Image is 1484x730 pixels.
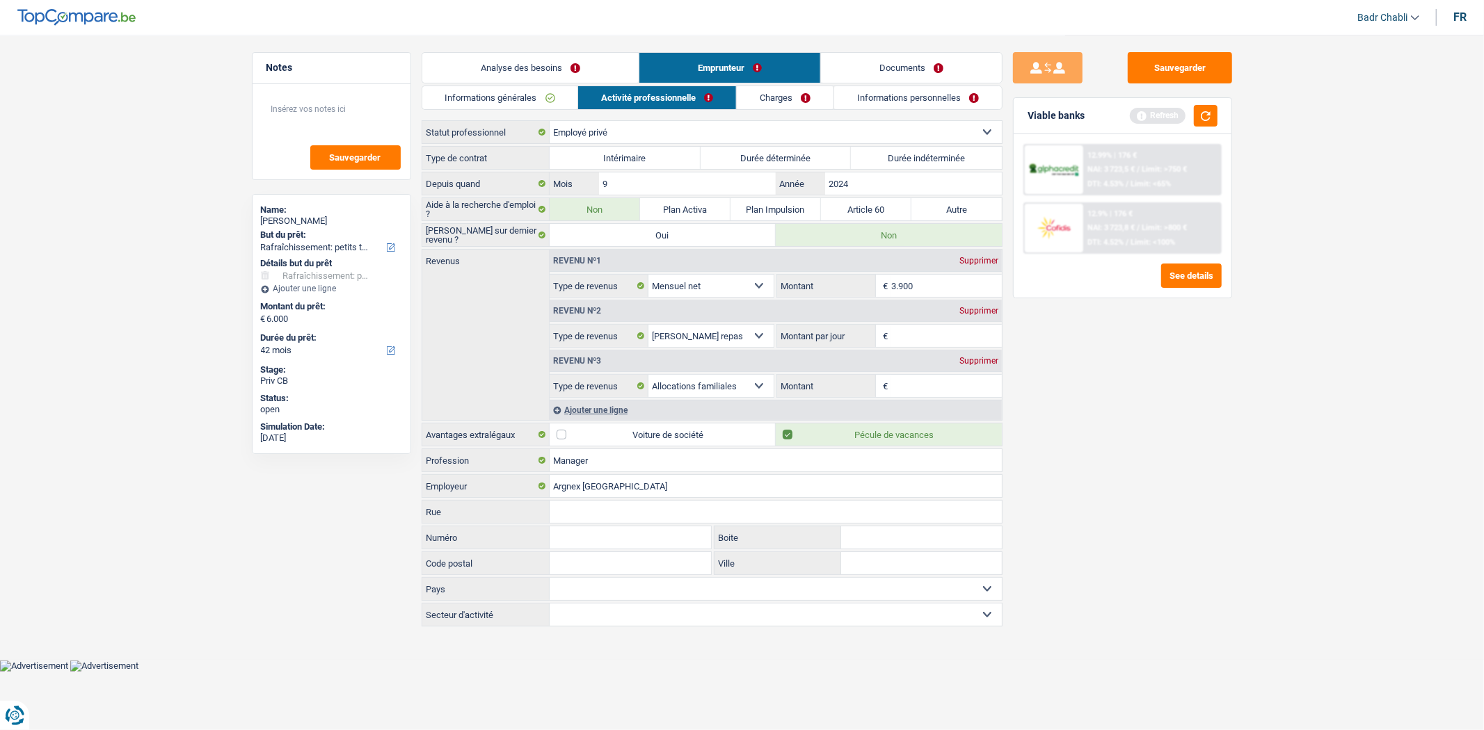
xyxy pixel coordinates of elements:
[261,301,399,312] label: Montant du prêt:
[330,153,381,162] span: Sauvegarder
[422,250,549,266] label: Revenus
[422,147,550,169] label: Type de contrat
[261,332,399,343] label: Durée du prêt:
[1087,151,1137,160] div: 12.99% | 176 €
[1087,209,1133,218] div: 12.9% | 176 €
[550,224,776,246] label: Oui
[1131,179,1171,188] span: Limit: <65%
[1028,110,1085,122] div: Viable banks
[550,307,605,315] div: Revenu nº2
[731,198,821,220] label: Plan Impulsion
[851,147,1002,169] label: Durée indéterminée
[261,314,266,325] span: €
[715,552,841,574] label: Ville
[550,275,648,297] label: Type de revenus
[310,145,401,170] button: Sauvegarder
[70,660,138,672] img: Advertisement
[578,86,736,109] a: Activité professionnelle
[825,172,1001,195] input: AAAA
[876,275,891,297] span: €
[1087,223,1135,232] span: NAI: 3 723,8 €
[422,552,550,574] label: Code postal
[422,423,550,446] label: Avantages extralégaux
[876,325,891,347] span: €
[422,198,550,220] label: Aide à la recherche d'emploi ?
[1126,179,1128,188] span: /
[261,204,402,216] div: Name:
[777,375,876,397] label: Montant
[1137,165,1140,174] span: /
[261,229,399,241] label: But du prêt:
[1346,6,1419,29] a: Badr Chabli
[777,325,876,347] label: Montant par jour
[956,257,1002,265] div: Supprimer
[422,578,550,600] label: Pays
[821,53,1002,83] a: Documents
[876,375,891,397] span: €
[1087,165,1135,174] span: NAI: 3 723,5 €
[550,423,776,446] label: Voiture de société
[777,275,876,297] label: Montant
[261,284,402,293] div: Ajouter une ligne
[701,147,852,169] label: Durée déterminée
[715,526,841,549] label: Boite
[17,9,136,26] img: TopCompare Logo
[550,257,605,265] div: Revenu nº1
[261,258,402,269] div: Détails but du prêt
[550,172,599,195] label: Mois
[1161,263,1222,288] button: See details
[261,393,402,404] div: Status:
[1130,108,1186,123] div: Refresh
[550,357,605,365] div: Revenu nº3
[261,404,402,415] div: open
[956,307,1002,315] div: Supprimer
[1142,165,1187,174] span: Limit: >750 €
[911,198,1002,220] label: Autre
[1357,12,1407,24] span: Badr Chabli
[1028,162,1080,178] img: AlphaCredit
[1131,238,1175,247] span: Limit: <100%
[261,375,402,387] div: Priv CB
[550,325,648,347] label: Type de revenus
[261,364,402,375] div: Stage:
[599,172,775,195] input: MM
[956,357,1002,365] div: Supprimer
[550,198,640,220] label: Non
[737,86,833,109] a: Charges
[821,198,911,220] label: Article 60
[1453,10,1467,24] div: fr
[261,432,402,444] div: [DATE]
[422,172,550,195] label: Depuis quand
[422,86,578,109] a: Informations générales
[422,121,550,143] label: Statut professionnel
[1142,223,1187,232] span: Limit: >800 €
[776,172,825,195] label: Année
[422,449,550,471] label: Profession
[640,198,731,220] label: Plan Activa
[639,53,820,83] a: Emprunteur
[1126,238,1128,247] span: /
[261,216,402,227] div: [PERSON_NAME]
[422,603,550,626] label: Secteur d'activité
[422,53,639,83] a: Analyse des besoins
[1137,223,1140,232] span: /
[261,421,402,432] div: Simulation Date:
[422,224,550,246] label: [PERSON_NAME] sur dernier revenu ?
[550,147,701,169] label: Intérimaire
[550,400,1002,420] div: Ajouter une ligne
[776,423,1002,446] label: Pécule de vacances
[1028,215,1080,241] img: Cofidis
[776,224,1002,246] label: Non
[1128,52,1232,83] button: Sauvegarder
[1087,179,1124,188] span: DTI: 4.53%
[550,375,648,397] label: Type de revenus
[834,86,1002,109] a: Informations personnelles
[422,526,550,549] label: Numéro
[1087,238,1124,247] span: DTI: 4.52%
[422,475,550,497] label: Employeur
[266,62,397,74] h5: Notes
[422,501,550,523] label: Rue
